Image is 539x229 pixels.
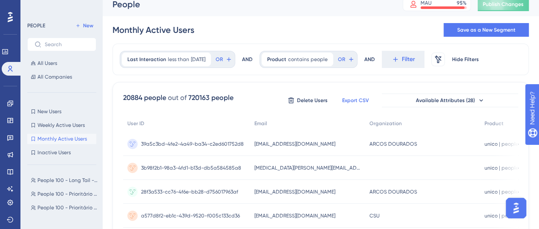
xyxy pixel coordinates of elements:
span: unico | people [484,141,519,147]
button: All Companies [27,72,96,82]
div: 20884 people [123,93,166,103]
span: CSU [369,212,380,219]
span: Available Attributes (28) [416,97,475,104]
span: ARCOS DOURADOS [369,188,417,195]
button: People 100 - Prioritário - [PERSON_NAME] [27,189,101,199]
button: Export CSV [334,94,377,107]
span: OR [338,56,345,63]
span: 28f3a533-cc76-4f6e-bb28-d756017963af [141,188,238,195]
span: All Companies [37,73,72,80]
span: Need Help? [20,2,53,12]
span: Email [254,120,267,127]
span: unico | people [484,164,519,171]
span: Publish Changes [483,1,524,8]
span: [EMAIL_ADDRESS][DOMAIN_NAME] [254,212,335,219]
span: All Users [37,60,57,67]
button: All Users [27,58,96,68]
span: Organization [369,120,402,127]
span: People 100 - Long Tail - [PERSON_NAME] [37,177,98,184]
span: Inactive Users [37,149,71,156]
div: Monthly Active Users [112,24,194,36]
span: 39a5c3bd-4fe2-4a49-ba34-c2ed601752d8 [141,141,244,147]
button: New Users [27,106,96,117]
button: Available Attributes (28) [382,94,518,107]
button: OR [337,53,355,66]
div: out of [168,93,187,103]
span: unico | people [484,212,519,219]
span: [EMAIL_ADDRESS][DOMAIN_NAME] [254,188,335,195]
button: Weekly Active Users [27,120,96,130]
span: New Users [37,108,61,115]
span: Last Interaction [127,56,166,63]
div: AND [242,51,253,68]
button: Delete Users [286,94,329,107]
span: Monthly Active Users [37,135,87,142]
button: Save as a New Segment [444,23,529,37]
button: New [72,21,96,31]
span: New [83,22,93,29]
span: less than [168,56,189,63]
button: People 100 - Prioritário - [PERSON_NAME] [27,203,101,213]
span: Save as a New Segment [457,26,516,33]
span: 3b98f2b1-98a3-4fd1-b13d-db5a584585a8 [141,164,241,171]
span: contains [288,56,309,63]
input: Search [45,41,89,47]
span: OR [216,56,223,63]
span: a577d8f2-eb1c-439d-9520-f005c133cd36 [141,212,240,219]
span: User ID [127,120,144,127]
div: 720163 people [188,93,233,103]
button: Inactive Users [27,147,96,158]
span: Weekly Active Users [37,122,85,129]
span: People 100 - Prioritário - [PERSON_NAME] [37,204,98,211]
button: Monthly Active Users [27,134,96,144]
div: PEOPLE [27,22,45,29]
span: people [311,56,328,63]
span: ARCOS DOURADOS [369,141,417,147]
span: Export CSV [342,97,369,104]
span: Hide Filters [452,56,479,63]
span: Filter [402,54,415,65]
span: [EMAIL_ADDRESS][DOMAIN_NAME] [254,141,335,147]
span: People 100 - Prioritário - [PERSON_NAME] [37,191,98,197]
button: Hide Filters [452,53,479,66]
button: People 100 - Long Tail - [PERSON_NAME] [27,175,101,185]
button: OR [214,53,233,66]
span: Delete Users [297,97,328,104]
span: Product [484,120,504,127]
div: AND [364,51,375,68]
button: Filter [382,51,424,68]
span: unico | people [484,188,519,195]
iframe: UserGuiding AI Assistant Launcher [503,195,529,221]
span: Product [267,56,286,63]
span: [MEDICAL_DATA][PERSON_NAME][EMAIL_ADDRESS][DOMAIN_NAME] [254,164,361,171]
span: [DATE] [191,56,205,63]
